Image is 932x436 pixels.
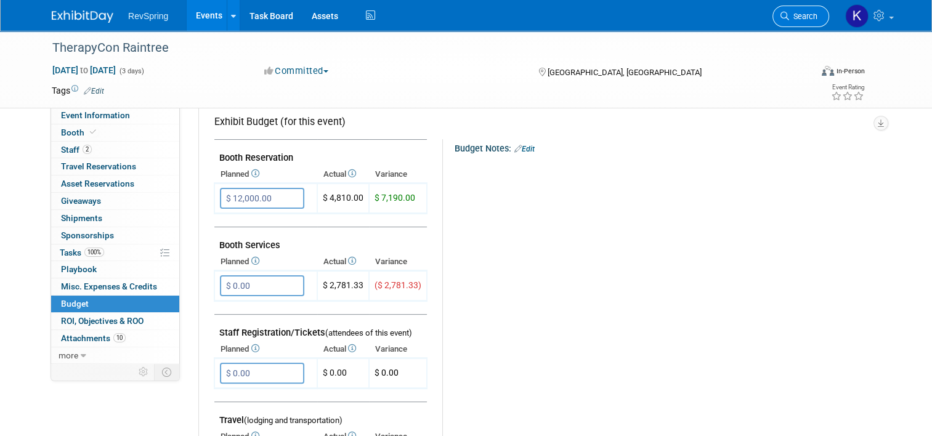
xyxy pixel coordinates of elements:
[51,107,179,124] a: Event Information
[61,127,99,137] span: Booth
[61,333,126,343] span: Attachments
[375,193,415,203] span: $ 7,190.00
[61,316,144,326] span: ROI, Objectives & ROO
[61,230,114,240] span: Sponsorships
[369,166,427,183] th: Variance
[51,124,179,141] a: Booth
[745,64,865,83] div: Event Format
[845,4,869,28] img: Kelsey Culver
[548,68,702,77] span: [GEOGRAPHIC_DATA], [GEOGRAPHIC_DATA]
[61,196,101,206] span: Giveaways
[214,315,427,341] td: Staff Registration/Tickets
[244,416,342,425] span: (lodging and transportation)
[514,145,535,153] a: Edit
[52,10,113,23] img: ExhibitDay
[51,313,179,329] a: ROI, Objectives & ROO
[61,281,157,291] span: Misc. Expenses & Credits
[128,11,168,21] span: RevSpring
[51,347,179,364] a: more
[51,158,179,175] a: Travel Reservations
[325,328,412,337] span: (attendees of this event)
[51,244,179,261] a: Tasks100%
[61,179,134,188] span: Asset Reservations
[51,193,179,209] a: Giveaways
[90,129,96,135] i: Booth reservation complete
[369,341,427,358] th: Variance
[260,65,333,78] button: Committed
[61,264,97,274] span: Playbook
[133,364,155,380] td: Personalize Event Tab Strip
[60,248,104,257] span: Tasks
[61,161,136,171] span: Travel Reservations
[78,65,90,75] span: to
[317,271,369,301] td: $ 2,781.33
[51,330,179,347] a: Attachments10
[51,261,179,278] a: Playbook
[214,253,317,270] th: Planned
[51,142,179,158] a: Staff2
[118,67,144,75] span: (3 days)
[317,166,369,183] th: Actual
[61,110,130,120] span: Event Information
[48,37,796,59] div: TherapyCon Raintree
[113,333,126,342] span: 10
[317,358,369,389] td: $ 0.00
[61,299,89,309] span: Budget
[789,12,817,21] span: Search
[323,193,363,203] span: $ 4,810.00
[455,139,870,155] div: Budget Notes:
[59,350,78,360] span: more
[61,145,92,155] span: Staff
[51,296,179,312] a: Budget
[214,140,427,166] td: Booth Reservation
[51,176,179,192] a: Asset Reservations
[84,87,104,95] a: Edit
[83,145,92,154] span: 2
[155,364,180,380] td: Toggle Event Tabs
[214,341,317,358] th: Planned
[836,67,865,76] div: In-Person
[822,66,834,76] img: Format-Inperson.png
[317,341,369,358] th: Actual
[84,248,104,257] span: 100%
[772,6,829,27] a: Search
[214,166,317,183] th: Planned
[317,253,369,270] th: Actual
[61,213,102,223] span: Shipments
[831,84,864,91] div: Event Rating
[214,402,427,429] td: Travel
[369,253,427,270] th: Variance
[51,210,179,227] a: Shipments
[375,368,399,377] span: $ 0.00
[375,280,421,290] span: ($ 2,781.33)
[214,227,427,254] td: Booth Services
[52,84,104,97] td: Tags
[51,227,179,244] a: Sponsorships
[51,278,179,295] a: Misc. Expenses & Credits
[214,115,422,135] div: Exhibit Budget (for this event)
[52,65,116,76] span: [DATE] [DATE]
